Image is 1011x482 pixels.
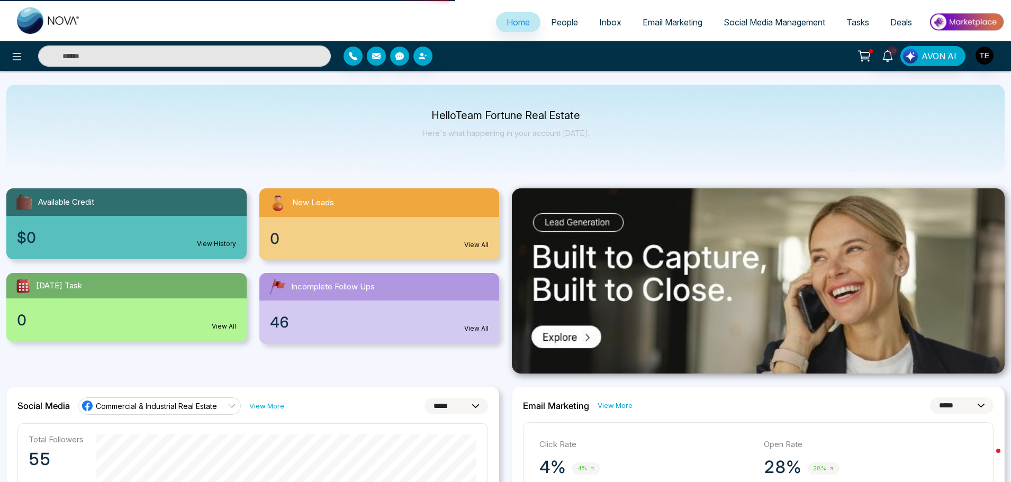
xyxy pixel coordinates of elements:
img: . [512,188,1005,374]
a: Tasks [836,12,880,32]
a: New Leads0View All [253,188,506,260]
span: Incomplete Follow Ups [291,281,375,293]
span: $0 [17,226,36,249]
img: Lead Flow [903,49,918,63]
span: 28% [808,462,840,475]
span: Email Marketing [643,17,702,28]
span: New Leads [292,197,334,209]
a: View All [464,240,489,250]
p: 28% [764,457,801,478]
span: 46 [270,311,289,333]
p: Click Rate [539,439,753,451]
span: 10+ [888,46,897,56]
span: [DATE] Task [36,280,82,292]
p: Open Rate [764,439,978,451]
img: Market-place.gif [928,10,1005,34]
button: AVON AI [900,46,965,66]
span: AVON AI [922,50,956,62]
span: Home [507,17,530,28]
span: Deals [890,17,912,28]
p: Here's what happening in your account [DATE]. [422,129,589,138]
a: Incomplete Follow Ups46View All [253,273,506,344]
a: View More [598,401,633,411]
p: Total Followers [29,434,84,444]
span: People [551,17,578,28]
a: People [540,12,589,32]
a: Deals [880,12,923,32]
p: 4% [539,457,566,478]
iframe: Intercom live chat [975,446,1000,471]
a: Social Media Management [713,12,836,32]
span: Commercial & Industrial Real Estate [96,401,217,411]
p: Hello Team Fortune Real Estate [422,111,589,120]
img: Nova CRM Logo [17,7,80,34]
a: 10+ [875,46,900,65]
span: 4% [572,462,600,475]
span: Social Media Management [724,17,825,28]
a: View History [197,239,236,249]
img: User Avatar [976,47,994,65]
span: Tasks [846,17,869,28]
img: availableCredit.svg [15,193,34,212]
a: Email Marketing [632,12,713,32]
img: todayTask.svg [15,277,32,294]
span: 0 [270,228,279,250]
a: View All [212,322,236,331]
h2: Email Marketing [523,401,589,411]
a: View All [464,324,489,333]
img: newLeads.svg [268,193,288,213]
h2: Social Media [17,401,70,411]
span: Available Credit [38,196,94,208]
img: followUps.svg [268,277,287,296]
a: Inbox [589,12,632,32]
span: 0 [17,309,26,331]
a: View More [249,401,284,411]
span: Inbox [599,17,621,28]
p: 55 [29,449,84,470]
a: Home [496,12,540,32]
